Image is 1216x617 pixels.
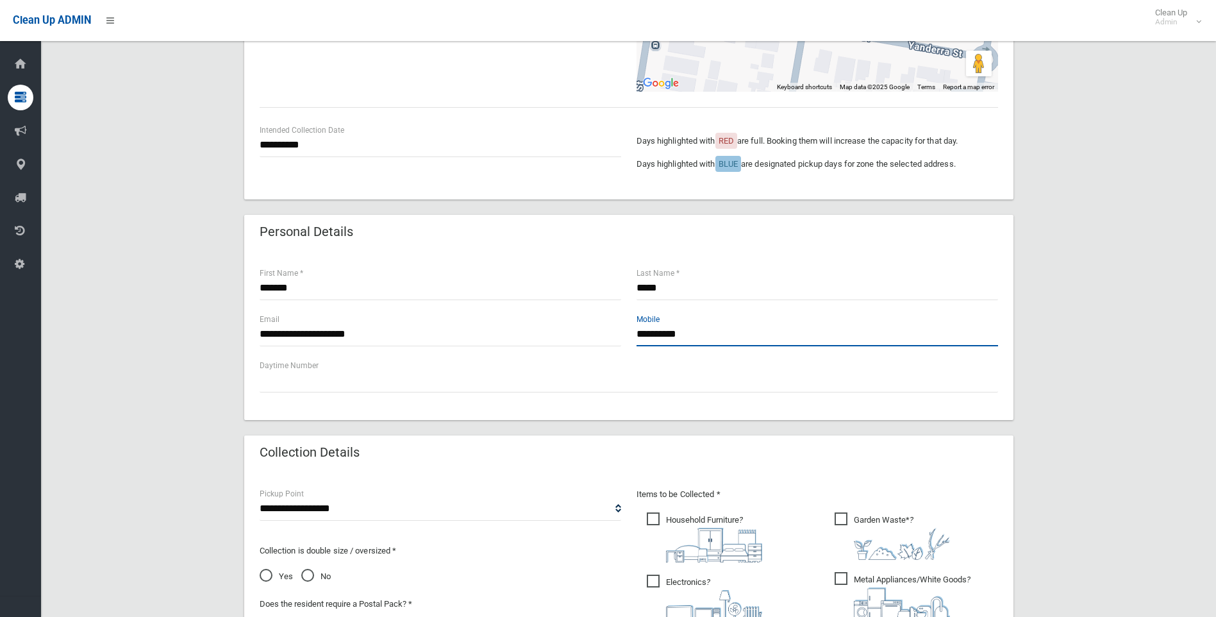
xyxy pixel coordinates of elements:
img: 4fd8a5c772b2c999c83690221e5242e0.png [854,528,950,560]
span: Yes [260,569,293,584]
span: No [301,569,331,584]
a: Open this area in Google Maps (opens a new window) [640,75,682,92]
header: Collection Details [244,440,375,465]
span: BLUE [719,159,738,169]
button: Keyboard shortcuts [777,83,832,92]
a: Report a map error [943,83,994,90]
span: Garden Waste* [835,512,950,560]
span: RED [719,136,734,146]
span: Map data ©2025 Google [840,83,910,90]
i: ? [854,515,950,560]
p: Items to be Collected * [637,487,998,502]
span: Clean Up [1149,8,1200,27]
i: ? [666,515,762,562]
a: Terms [917,83,935,90]
p: Days highlighted with are designated pickup days for zone the selected address. [637,156,998,172]
p: Days highlighted with are full. Booking them will increase the capacity for that day. [637,133,998,149]
span: Clean Up ADMIN [13,14,91,26]
label: Does the resident require a Postal Pack? * [260,596,412,612]
img: aa9efdbe659d29b613fca23ba79d85cb.png [666,528,762,562]
header: Personal Details [244,219,369,244]
p: Collection is double size / oversized * [260,543,621,559]
small: Admin [1155,17,1187,27]
span: Household Furniture [647,512,762,562]
img: Google [640,75,682,92]
button: Drag Pegman onto the map to open Street View [966,51,992,76]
